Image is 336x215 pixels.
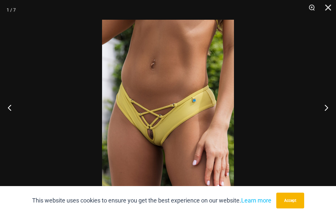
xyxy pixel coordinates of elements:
p: This website uses cookies to ensure you get the best experience on our website. [32,196,271,205]
div: 1 / 7 [7,5,16,15]
button: Next [311,91,336,124]
a: Learn more [241,197,271,204]
button: Accept [276,193,304,208]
